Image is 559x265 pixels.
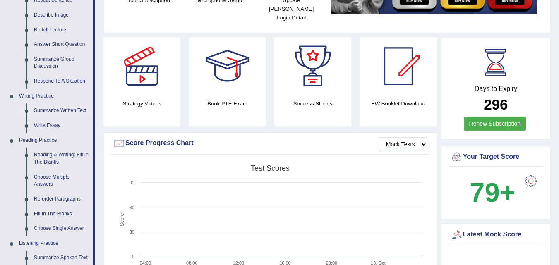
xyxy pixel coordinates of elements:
[15,133,93,148] a: Reading Practice
[451,229,541,241] div: Latest Mock Score
[30,221,93,236] a: Choose Single Answer
[464,117,526,131] a: Renew Subscription
[189,99,266,108] h4: Book PTE Exam
[30,8,93,23] a: Describe Image
[30,74,93,89] a: Respond To A Situation
[30,118,93,133] a: Write Essay
[15,236,93,251] a: Listening Practice
[103,99,180,108] h4: Strategy Videos
[360,99,437,108] h4: EW Booklet Download
[30,148,93,170] a: Reading & Writing: Fill In The Blanks
[451,151,541,163] div: Your Target Score
[130,229,134,234] text: 30
[132,254,134,259] text: 0
[251,164,290,172] tspan: Test scores
[130,180,134,185] text: 90
[130,205,134,210] text: 60
[30,170,93,192] a: Choose Multiple Answers
[470,177,515,208] b: 79+
[30,207,93,222] a: Fill In The Blanks
[113,137,427,150] div: Score Progress Chart
[30,192,93,207] a: Re-order Paragraphs
[451,85,541,93] h4: Days to Expiry
[274,99,351,108] h4: Success Stories
[119,213,125,227] tspan: Score
[15,89,93,104] a: Writing Practice
[30,37,93,52] a: Answer Short Question
[30,103,93,118] a: Summarize Written Text
[30,52,93,74] a: Summarize Group Discussion
[484,96,508,112] b: 296
[30,23,93,38] a: Re-tell Lecture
